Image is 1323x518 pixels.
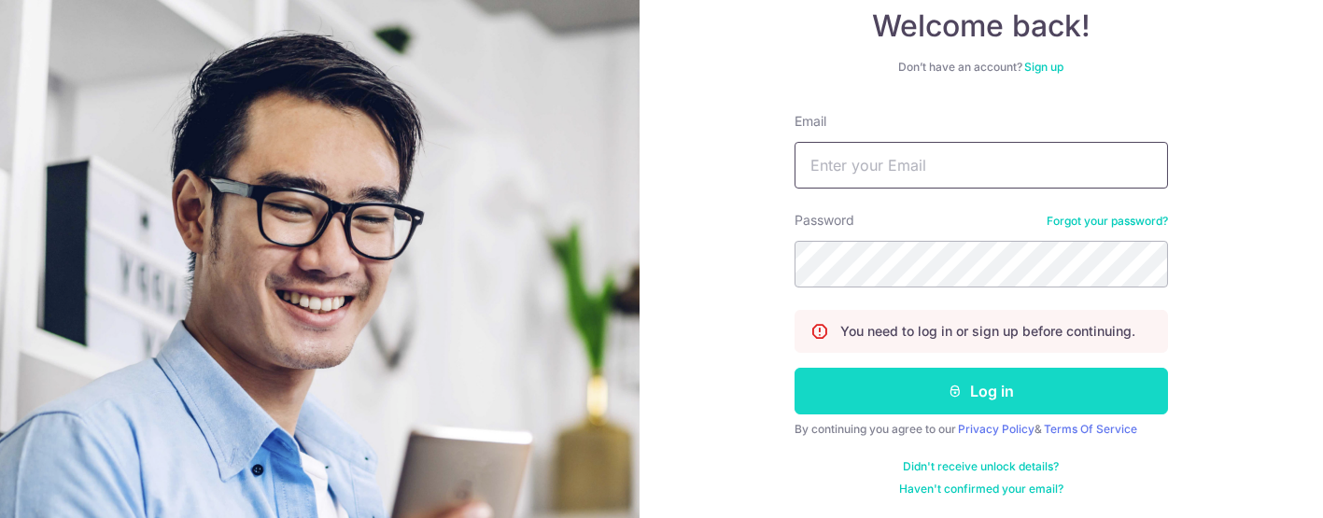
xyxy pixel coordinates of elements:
[840,322,1135,341] p: You need to log in or sign up before continuing.
[958,422,1034,436] a: Privacy Policy
[1047,214,1168,229] a: Forgot your password?
[795,211,854,230] label: Password
[795,7,1168,45] h4: Welcome back!
[795,112,826,131] label: Email
[795,368,1168,414] button: Log in
[1024,60,1063,74] a: Sign up
[795,142,1168,189] input: Enter your Email
[903,459,1059,474] a: Didn't receive unlock details?
[899,482,1063,497] a: Haven't confirmed your email?
[795,60,1168,75] div: Don’t have an account?
[795,422,1168,437] div: By continuing you agree to our &
[1044,422,1137,436] a: Terms Of Service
